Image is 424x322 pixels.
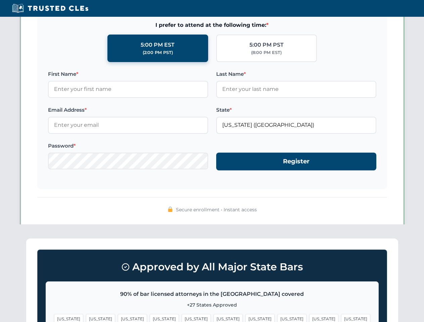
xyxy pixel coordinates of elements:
[141,41,175,49] div: 5:00 PM EST
[54,290,370,299] p: 90% of bar licensed attorneys in the [GEOGRAPHIC_DATA] covered
[48,106,208,114] label: Email Address
[143,49,173,56] div: (2:00 PM PST)
[251,49,282,56] div: (8:00 PM EST)
[48,117,208,133] input: Enter your email
[216,117,376,133] input: Florida (FL)
[216,81,376,98] input: Enter your last name
[216,106,376,114] label: State
[54,301,370,309] p: +27 States Approved
[176,206,257,213] span: Secure enrollment • Instant access
[216,153,376,170] button: Register
[48,21,376,30] span: I prefer to attend at the following time:
[216,70,376,78] label: Last Name
[10,3,90,13] img: Trusted CLEs
[48,142,208,150] label: Password
[48,81,208,98] input: Enter your first name
[249,41,284,49] div: 5:00 PM PST
[48,70,208,78] label: First Name
[46,258,379,276] h3: Approved by All Major State Bars
[168,207,173,212] img: 🔒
